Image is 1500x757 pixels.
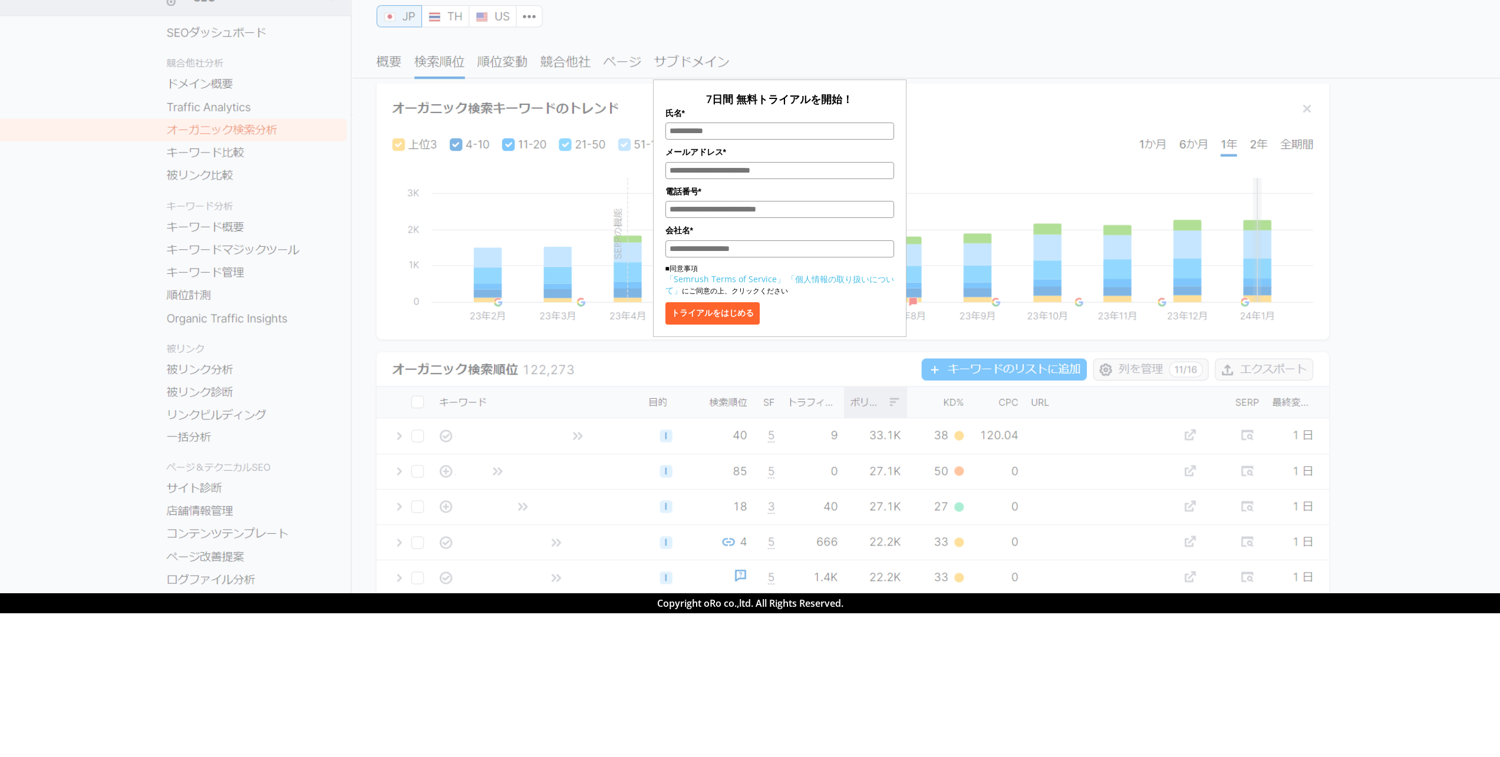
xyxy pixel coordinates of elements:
[665,146,894,158] label: メールアドレス*
[665,273,894,296] a: 「個人情報の取り扱いについて」
[706,92,853,106] span: 7日間 無料トライアルを開始！
[665,263,894,296] p: ■同意事項 にご同意の上、クリックください
[657,597,843,610] span: Copyright oRo co.,ltd. All Rights Reserved.
[665,185,894,198] label: 電話番号*
[665,273,785,285] a: 「Semrush Terms of Service」
[665,302,760,325] button: トライアルをはじめる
